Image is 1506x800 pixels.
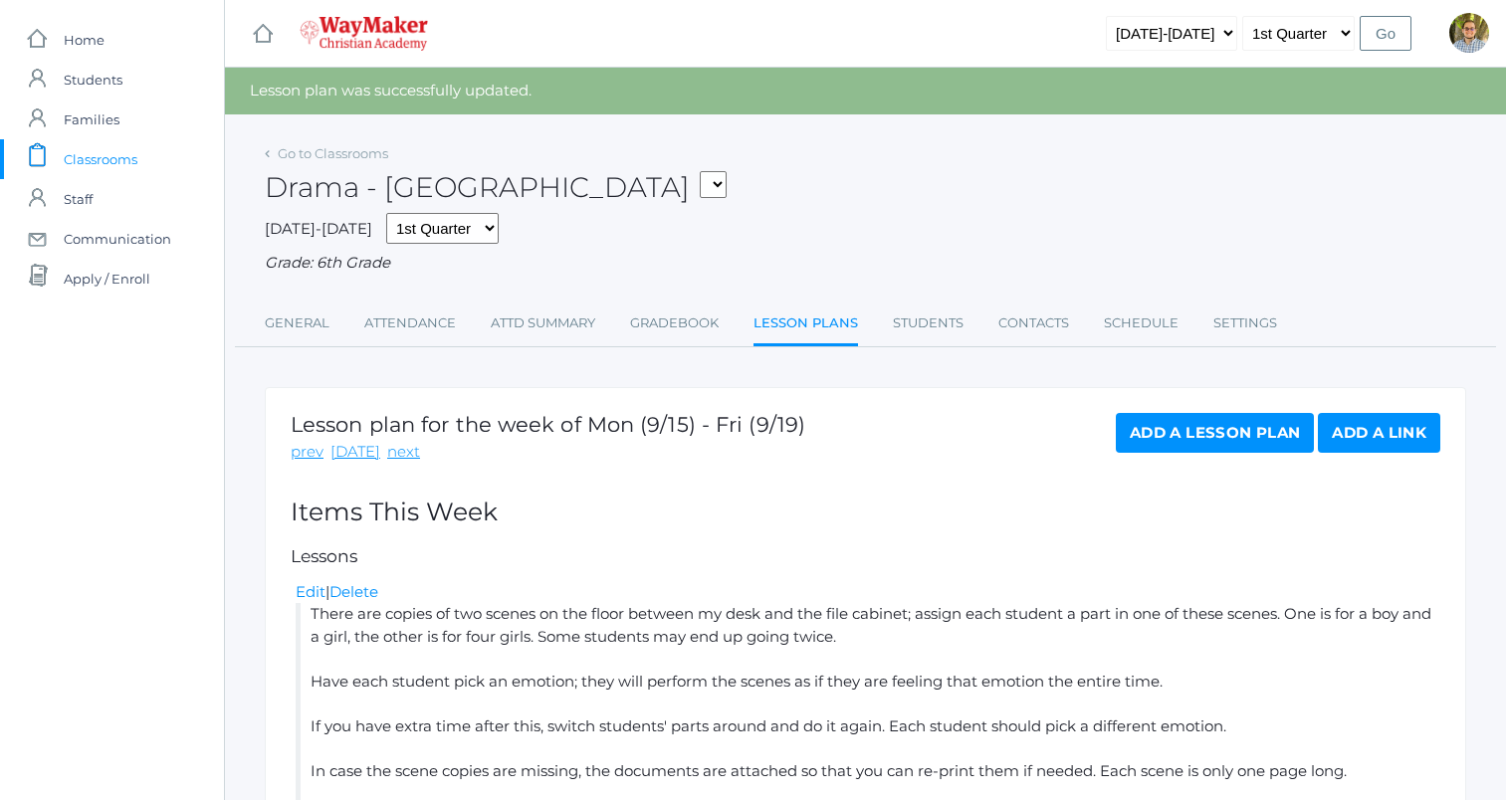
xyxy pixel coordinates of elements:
[291,499,1440,526] h2: Items This Week
[753,303,858,346] a: Lesson Plans
[291,441,323,464] a: prev
[998,303,1069,343] a: Contacts
[265,303,329,343] a: General
[1104,303,1179,343] a: Schedule
[1213,303,1277,343] a: Settings
[64,100,119,139] span: Families
[296,581,1440,604] div: |
[300,16,428,51] img: waymaker-logo-stack-white-1602f2b1af18da31a5905e9982d058868370996dac5278e84edea6dabf9a3315.png
[491,303,595,343] a: Attd Summary
[296,582,325,601] a: Edit
[291,547,1440,566] h5: Lessons
[225,68,1506,114] div: Lesson plan was successfully updated.
[278,145,388,161] a: Go to Classrooms
[893,303,964,343] a: Students
[1116,413,1314,453] a: Add a Lesson Plan
[64,219,171,259] span: Communication
[630,303,719,343] a: Gradebook
[1360,16,1411,51] input: Go
[64,20,105,60] span: Home
[330,441,380,464] a: [DATE]
[364,303,456,343] a: Attendance
[1449,13,1489,53] div: Kylen Braileanu
[387,441,420,464] a: next
[1318,413,1440,453] a: Add a Link
[291,413,805,436] h1: Lesson plan for the week of Mon (9/15) - Fri (9/19)
[329,582,378,601] a: Delete
[64,60,122,100] span: Students
[64,259,150,299] span: Apply / Enroll
[64,139,137,179] span: Classrooms
[64,179,93,219] span: Staff
[265,219,372,238] span: [DATE]-[DATE]
[265,252,1466,275] div: Grade: 6th Grade
[265,172,727,203] h2: Drama - [GEOGRAPHIC_DATA]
